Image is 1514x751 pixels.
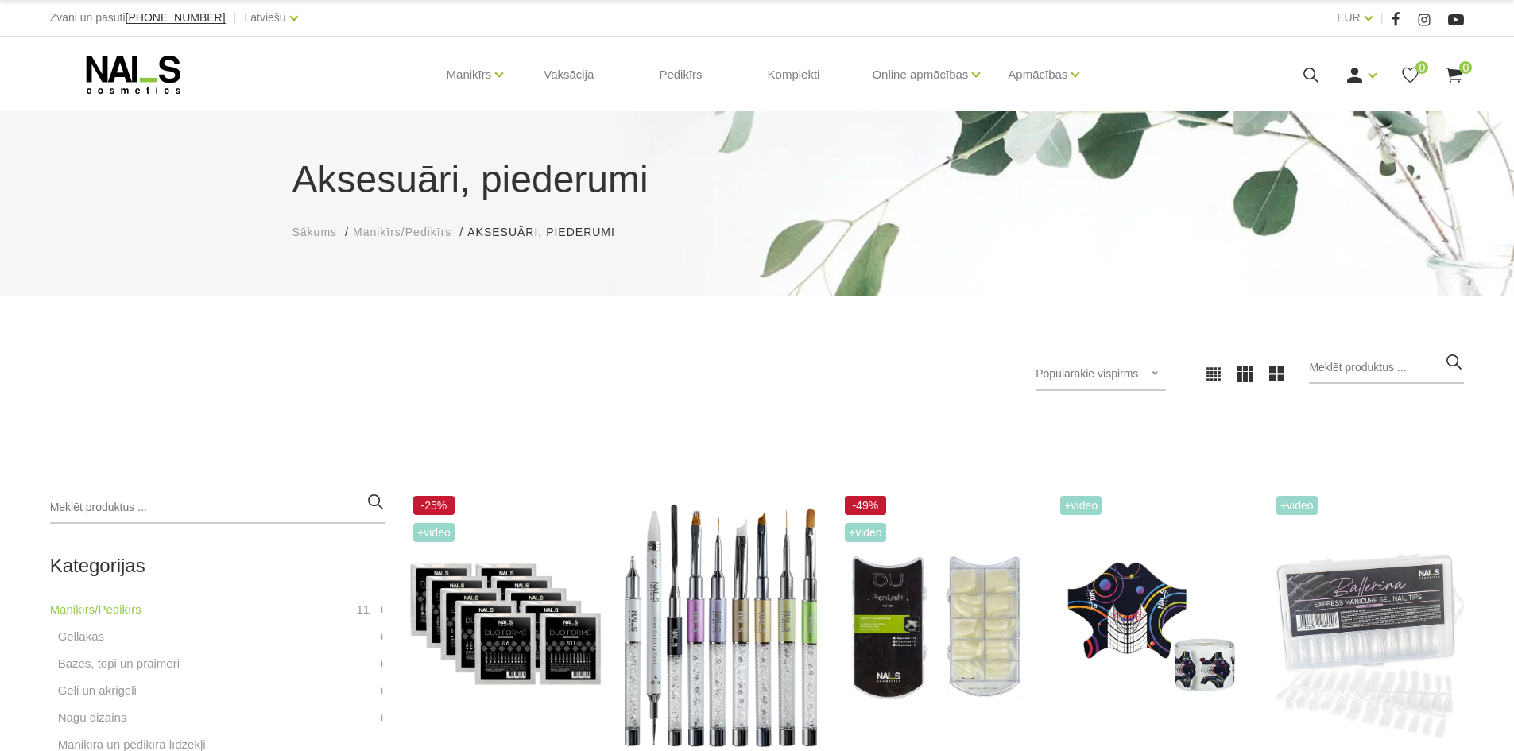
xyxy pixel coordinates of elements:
span: | [234,8,237,28]
a: 0 [1444,65,1464,85]
a: [PHONE_NUMBER] [126,12,226,24]
h1: Aksesuāri, piederumi [292,151,1222,208]
a: Gēllakas [58,627,104,646]
a: + [378,600,385,619]
a: Vaksācija [531,37,606,113]
a: Manikīrs/Pedikīrs [50,600,141,619]
input: Meklēt produktus ... [50,492,385,524]
a: Geli un akrigeli [58,681,137,700]
input: Meklēt produktus ... [1309,352,1464,384]
a: 0 [1400,65,1420,85]
a: + [378,627,385,646]
span: 11 [356,600,370,619]
span: [PHONE_NUMBER] [126,11,226,24]
span: -49% [845,496,886,515]
span: +Video [1276,496,1318,515]
a: EUR [1337,8,1361,27]
a: + [378,654,385,673]
h2: Kategorijas [50,556,385,576]
span: Sākums [292,226,338,238]
span: +Video [1060,496,1102,515]
div: Zvani un pasūti [50,8,226,28]
a: + [378,708,385,727]
span: | [1380,8,1384,28]
span: Populārākie vispirms [1036,367,1138,380]
span: 0 [1459,61,1472,74]
a: Sākums [292,224,338,241]
a: Latviešu [245,8,286,27]
a: Manikīrs/Pedikīrs [353,224,451,241]
span: Manikīrs/Pedikīrs [353,226,451,238]
a: + [378,681,385,700]
span: +Video [845,523,886,542]
a: Pedikīrs [646,37,714,113]
a: Komplekti [755,37,833,113]
a: Apmācības [1008,43,1067,106]
span: 0 [1415,61,1428,74]
a: Bāzes, topi un praimeri [58,654,180,673]
span: -25% [413,496,455,515]
li: Aksesuāri, piederumi [467,224,631,241]
span: +Video [413,523,455,542]
a: Nagu dizains [58,708,127,727]
a: Online apmācības [872,43,968,106]
a: Manikīrs [447,43,492,106]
